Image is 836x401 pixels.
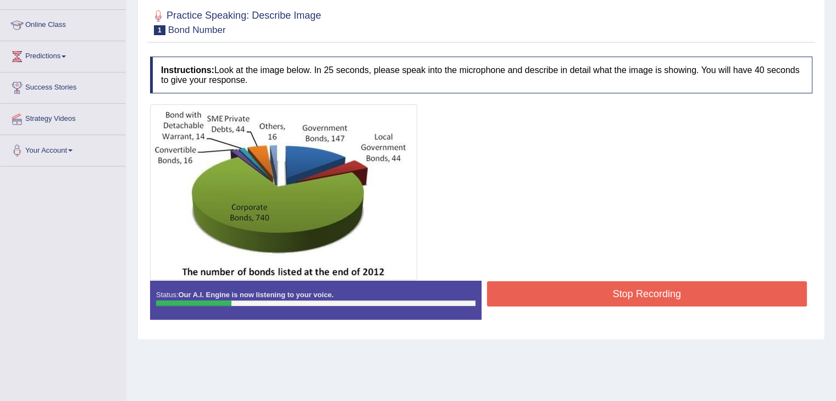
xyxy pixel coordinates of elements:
span: 1 [154,25,165,35]
a: Success Stories [1,73,126,100]
h4: Look at the image below. In 25 seconds, please speak into the microphone and describe in detail w... [150,57,812,93]
a: Strategy Videos [1,104,126,131]
strong: Our A.I. Engine is now listening to your voice. [178,291,334,299]
h2: Practice Speaking: Describe Image [150,8,321,35]
b: Instructions: [161,65,214,75]
a: Predictions [1,41,126,69]
a: Your Account [1,135,126,163]
small: Bond Number [168,25,226,35]
div: Status: [150,281,481,319]
button: Stop Recording [487,281,807,307]
a: Online Class [1,10,126,37]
